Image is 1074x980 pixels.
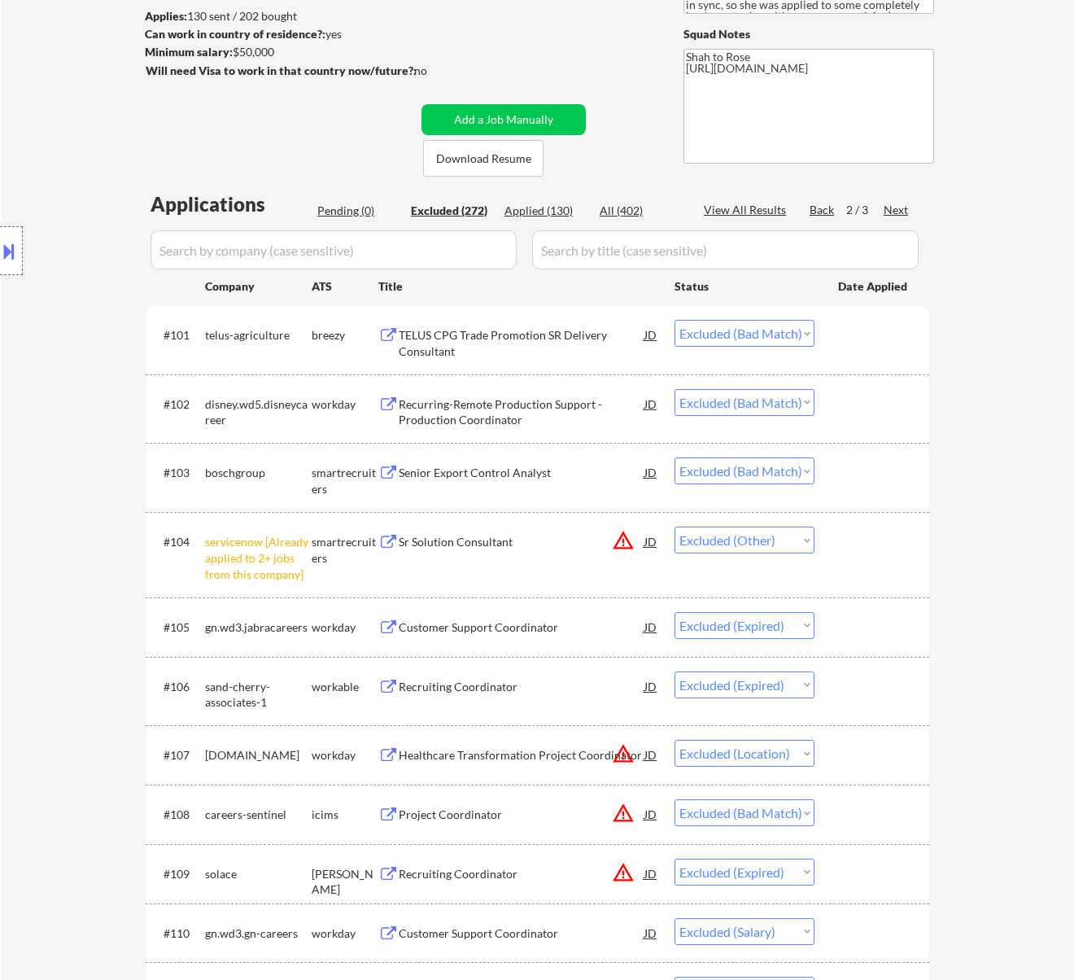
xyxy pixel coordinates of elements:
div: #110 [164,925,192,942]
div: workday [312,925,378,942]
div: Senior Export Control Analyst [399,465,644,481]
div: Customer Support Coordinator [399,619,644,636]
input: Search by company (case sensitive) [151,230,517,269]
div: workday [312,747,378,763]
div: JD [643,859,659,888]
div: JD [643,799,659,829]
div: View All Results [704,202,791,218]
div: solace [205,866,312,882]
div: workable [312,679,378,695]
div: JD [643,457,659,487]
button: warning_amber [612,529,635,552]
div: #102 [164,396,192,413]
div: Recruiting Coordinator [399,679,644,695]
div: icims [312,807,378,823]
div: #103 [164,465,192,481]
div: workday [312,396,378,413]
div: #105 [164,619,192,636]
div: sand-cherry-associates-1 [205,679,312,711]
div: Recurring-Remote Production Support - Production Coordinator [399,396,644,428]
div: Excluded (272) [411,203,492,219]
div: $50,000 [145,44,416,60]
div: Healthcare Transformation Project Coordinator [399,747,644,763]
div: Date Applied [838,278,910,295]
div: ATS [312,278,378,295]
div: [PERSON_NAME] [312,866,378,898]
div: breezy [312,327,378,343]
div: JD [643,389,659,418]
div: workday [312,619,378,636]
strong: Applies: [145,9,187,23]
div: Title [378,278,659,295]
div: careers-sentinel [205,807,312,823]
button: Add a Job Manually [421,104,586,135]
div: Status [675,271,814,300]
div: Project Coordinator [399,807,644,823]
button: warning_amber [612,861,635,884]
button: warning_amber [612,802,635,825]
input: Search by title (case sensitive) [532,230,919,269]
div: boschgroup [205,465,312,481]
div: JD [643,918,659,947]
div: Squad Notes [683,26,934,42]
div: Pending (0) [317,203,399,219]
strong: Can work in country of residence?: [145,27,325,41]
div: 2 / 3 [846,202,884,218]
strong: Will need Visa to work in that country now/future?: [146,63,417,77]
div: #104 [164,534,192,550]
div: Customer Support Coordinator [399,925,644,942]
div: no [414,63,461,79]
div: yes [145,26,411,42]
div: 130 sent / 202 bought [145,8,416,24]
div: All (402) [600,203,681,219]
div: gn.wd3.jabracareers [205,619,312,636]
div: JD [643,612,659,641]
div: Applied (130) [504,203,586,219]
div: disney.wd5.disneycareer [205,396,312,428]
div: #107 [164,747,192,763]
div: Sr Solution Consultant [399,534,644,550]
strong: Minimum salary: [145,45,233,59]
div: gn.wd3.gn-careers [205,925,312,942]
div: Recruiting Coordinator [399,866,644,882]
div: JD [643,527,659,556]
div: #108 [164,807,192,823]
div: Next [884,202,910,218]
div: #109 [164,866,192,882]
div: [DOMAIN_NAME] [205,747,312,763]
div: smartrecruiters [312,465,378,497]
div: smartrecruiters [312,534,378,566]
button: Download Resume [423,140,544,177]
div: JD [643,672,659,701]
div: Back [810,202,836,218]
div: TELUS CPG Trade Promotion SR Delivery Consultant [399,327,644,359]
div: JD [643,740,659,769]
div: JD [643,320,659,349]
button: warning_amber [612,742,635,765]
div: servicenow [Already applied to 2+ jobs from this company] [205,534,312,582]
div: #106 [164,679,192,695]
